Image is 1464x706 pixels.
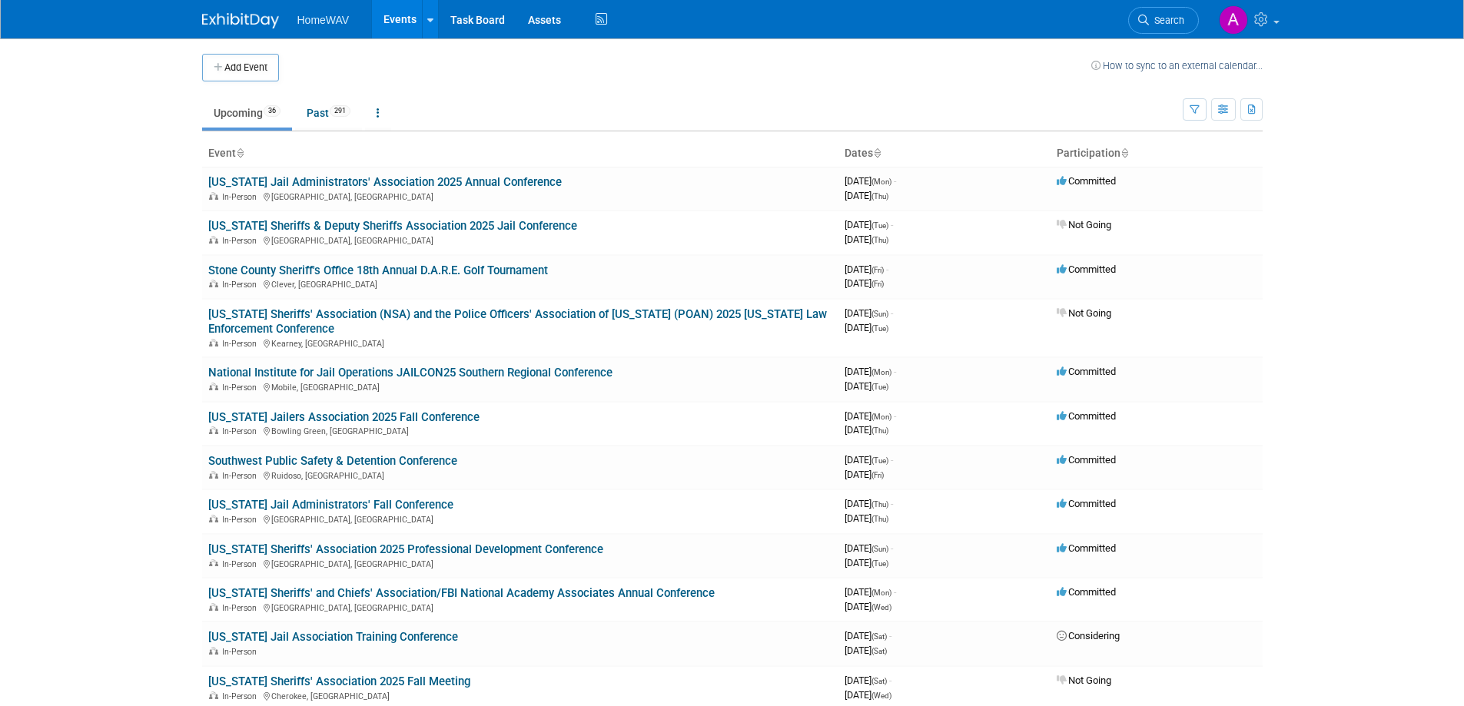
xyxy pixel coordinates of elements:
[208,454,457,468] a: Southwest Public Safety & Detention Conference
[222,426,261,436] span: In-Person
[209,515,218,522] img: In-Person Event
[891,307,893,319] span: -
[222,236,261,246] span: In-Person
[845,557,888,568] span: [DATE]
[889,630,891,641] span: -
[845,277,884,289] span: [DATE]
[845,234,888,245] span: [DATE]
[871,368,891,376] span: (Mon)
[222,280,261,290] span: In-Person
[845,410,896,422] span: [DATE]
[202,13,279,28] img: ExhibitDay
[297,14,350,26] span: HomeWAV
[871,647,887,655] span: (Sat)
[1057,586,1116,598] span: Committed
[222,559,261,569] span: In-Person
[208,601,832,613] div: [GEOGRAPHIC_DATA], [GEOGRAPHIC_DATA]
[894,366,896,377] span: -
[894,586,896,598] span: -
[871,324,888,333] span: (Tue)
[845,175,896,187] span: [DATE]
[845,454,893,466] span: [DATE]
[208,498,453,512] a: [US_STATE] Jail Administrators' Fall Conference
[1057,498,1116,509] span: Committed
[871,471,884,479] span: (Fri)
[871,632,887,641] span: (Sat)
[845,469,884,480] span: [DATE]
[1057,542,1116,554] span: Committed
[845,586,896,598] span: [DATE]
[1051,141,1263,167] th: Participation
[1057,675,1111,686] span: Not Going
[894,410,896,422] span: -
[871,177,891,186] span: (Mon)
[208,424,832,436] div: Bowling Green, [GEOGRAPHIC_DATA]
[208,336,832,349] div: Kearney, [GEOGRAPHIC_DATA]
[208,675,470,688] a: [US_STATE] Sheriffs' Association 2025 Fall Meeting
[871,515,888,523] span: (Thu)
[208,175,562,189] a: [US_STATE] Jail Administrators' Association 2025 Annual Conference
[1057,307,1111,319] span: Not Going
[295,98,362,128] a: Past291
[845,322,888,333] span: [DATE]
[871,588,891,597] span: (Mon)
[845,219,893,230] span: [DATE]
[209,280,218,287] img: In-Person Event
[222,192,261,202] span: In-Person
[330,105,350,117] span: 291
[209,647,218,655] img: In-Person Event
[1057,175,1116,187] span: Committed
[871,413,891,421] span: (Mon)
[845,689,891,701] span: [DATE]
[871,426,888,435] span: (Thu)
[871,280,884,288] span: (Fri)
[236,147,244,159] a: Sort by Event Name
[202,54,279,81] button: Add Event
[208,469,832,481] div: Ruidoso, [GEOGRAPHIC_DATA]
[222,471,261,481] span: In-Person
[209,236,218,244] img: In-Person Event
[871,221,888,230] span: (Tue)
[891,219,893,230] span: -
[1128,7,1199,34] a: Search
[845,630,891,641] span: [DATE]
[209,559,218,567] img: In-Person Event
[871,456,888,465] span: (Tue)
[1057,264,1116,275] span: Committed
[222,383,261,393] span: In-Person
[871,603,891,612] span: (Wed)
[845,366,896,377] span: [DATE]
[208,277,832,290] div: Clever, [GEOGRAPHIC_DATA]
[222,603,261,613] span: In-Person
[1057,454,1116,466] span: Committed
[222,515,261,525] span: In-Person
[871,266,884,274] span: (Fri)
[845,601,891,612] span: [DATE]
[871,500,888,509] span: (Thu)
[264,105,281,117] span: 36
[209,603,218,611] img: In-Person Event
[208,689,832,701] div: Cherokee, [GEOGRAPHIC_DATA]
[1091,60,1263,71] a: How to sync to an external calendar...
[208,190,832,202] div: [GEOGRAPHIC_DATA], [GEOGRAPHIC_DATA]
[891,454,893,466] span: -
[209,339,218,346] img: In-Person Event
[208,630,458,644] a: [US_STATE] Jail Association Training Conference
[209,192,218,200] img: In-Person Event
[1219,5,1248,35] img: Amanda Jasper
[202,141,838,167] th: Event
[208,586,715,600] a: [US_STATE] Sheriffs' and Chiefs' Association/FBI National Academy Associates Annual Conference
[845,380,888,392] span: [DATE]
[222,691,261,701] span: In-Person
[1149,15,1184,26] span: Search
[208,542,603,556] a: [US_STATE] Sheriffs' Association 2025 Professional Development Conference
[1057,630,1120,641] span: Considering
[894,175,896,187] span: -
[208,380,832,393] div: Mobile, [GEOGRAPHIC_DATA]
[222,647,261,657] span: In-Person
[886,264,888,275] span: -
[845,542,893,554] span: [DATE]
[208,410,480,424] a: [US_STATE] Jailers Association 2025 Fall Conference
[845,264,888,275] span: [DATE]
[845,424,888,436] span: [DATE]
